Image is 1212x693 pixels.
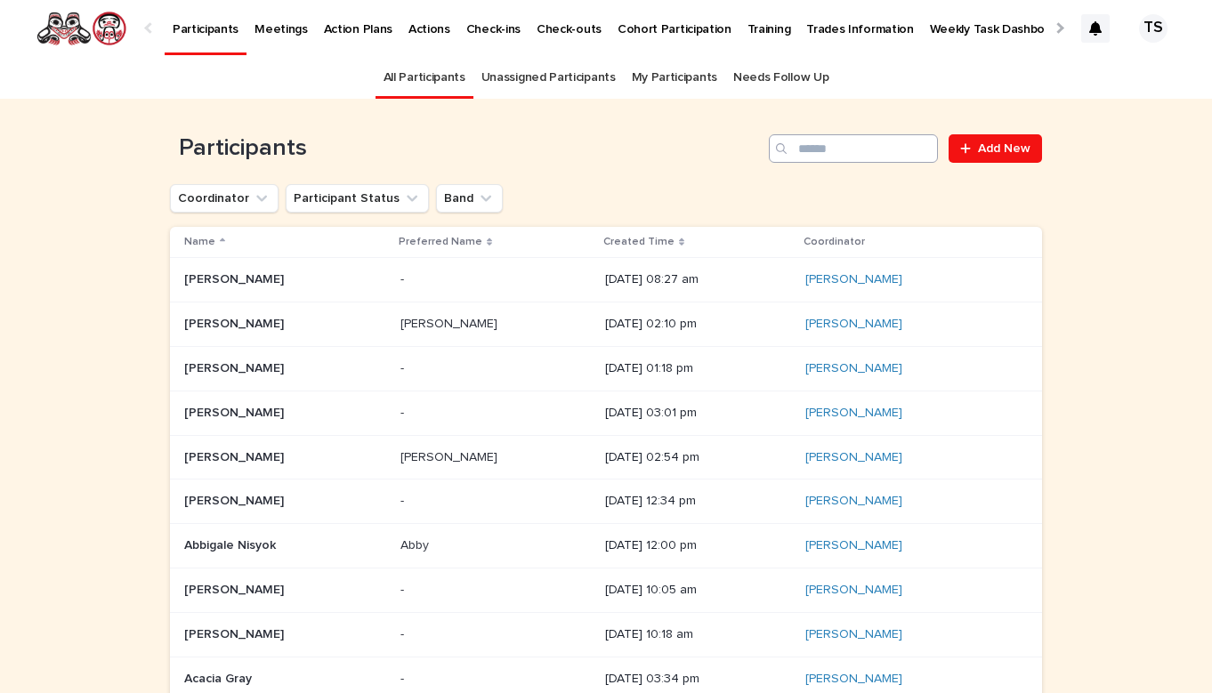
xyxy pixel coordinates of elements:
[805,361,902,376] a: [PERSON_NAME]
[805,583,902,598] a: [PERSON_NAME]
[184,358,287,376] p: [PERSON_NAME]
[184,668,255,687] p: Acacia Gray
[805,672,902,687] a: [PERSON_NAME]
[481,57,616,99] a: Unassigned Participants
[400,668,408,687] p: -
[170,134,762,163] h1: Participants
[949,134,1042,163] a: Add New
[170,258,1042,302] tr: [PERSON_NAME][PERSON_NAME] -- [DATE] 08:27 am[PERSON_NAME]
[436,184,503,213] button: Band
[400,269,408,287] p: -
[170,391,1042,435] tr: [PERSON_NAME][PERSON_NAME] -- [DATE] 03:01 pm[PERSON_NAME]
[605,361,791,376] p: [DATE] 01:18 pm
[184,624,287,642] p: [PERSON_NAME]
[184,579,287,598] p: [PERSON_NAME]
[805,317,902,332] a: [PERSON_NAME]
[605,672,791,687] p: [DATE] 03:34 pm
[170,479,1042,524] tr: [PERSON_NAME][PERSON_NAME] -- [DATE] 12:34 pm[PERSON_NAME]
[170,524,1042,568] tr: Abbigale NisyokAbbigale Nisyok AbbyAbby [DATE] 12:00 pm[PERSON_NAME]
[184,535,279,553] p: Abbigale Nisyok
[36,11,127,46] img: rNyI97lYS1uoOg9yXW8k
[769,134,938,163] input: Search
[184,269,287,287] p: [PERSON_NAME]
[605,450,791,465] p: [DATE] 02:54 pm
[804,232,865,252] p: Coordinator
[605,272,791,287] p: [DATE] 08:27 am
[170,302,1042,347] tr: [PERSON_NAME][PERSON_NAME] [PERSON_NAME][PERSON_NAME] [DATE] 02:10 pm[PERSON_NAME]
[400,579,408,598] p: -
[400,447,501,465] p: [PERSON_NAME]
[384,57,465,99] a: All Participants
[184,490,287,509] p: [PERSON_NAME]
[605,494,791,509] p: [DATE] 12:34 pm
[170,435,1042,479] tr: [PERSON_NAME][PERSON_NAME] [PERSON_NAME][PERSON_NAME] [DATE] 02:54 pm[PERSON_NAME]
[400,313,501,332] p: [PERSON_NAME]
[400,358,408,376] p: -
[184,447,287,465] p: [PERSON_NAME]
[400,490,408,509] p: -
[603,232,675,252] p: Created Time
[170,612,1042,657] tr: [PERSON_NAME][PERSON_NAME] -- [DATE] 10:18 am[PERSON_NAME]
[184,402,287,421] p: [PERSON_NAME]
[605,627,791,642] p: [DATE] 10:18 am
[805,272,902,287] a: [PERSON_NAME]
[632,57,717,99] a: My Participants
[978,142,1030,155] span: Add New
[605,538,791,553] p: [DATE] 12:00 pm
[400,402,408,421] p: -
[805,494,902,509] a: [PERSON_NAME]
[805,538,902,553] a: [PERSON_NAME]
[1139,14,1168,43] div: TS
[605,583,791,598] p: [DATE] 10:05 am
[400,624,408,642] p: -
[733,57,828,99] a: Needs Follow Up
[184,313,287,332] p: [PERSON_NAME]
[805,627,902,642] a: [PERSON_NAME]
[286,184,429,213] button: Participant Status
[170,184,279,213] button: Coordinator
[170,568,1042,612] tr: [PERSON_NAME][PERSON_NAME] -- [DATE] 10:05 am[PERSON_NAME]
[805,406,902,421] a: [PERSON_NAME]
[400,535,432,553] p: Abby
[399,232,482,252] p: Preferred Name
[184,232,215,252] p: Name
[605,406,791,421] p: [DATE] 03:01 pm
[605,317,791,332] p: [DATE] 02:10 pm
[170,346,1042,391] tr: [PERSON_NAME][PERSON_NAME] -- [DATE] 01:18 pm[PERSON_NAME]
[805,450,902,465] a: [PERSON_NAME]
